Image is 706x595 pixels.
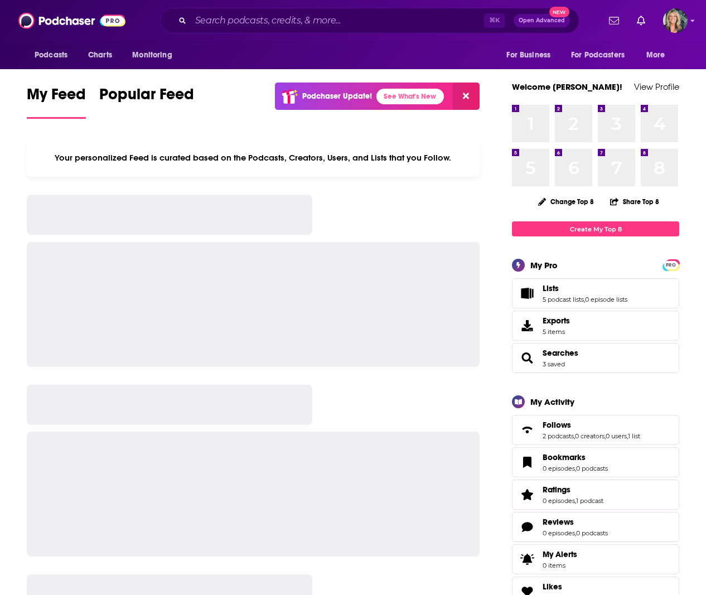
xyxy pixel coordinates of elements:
[543,549,577,559] span: My Alerts
[516,454,538,470] a: Bookmarks
[512,480,679,510] span: Ratings
[530,260,558,270] div: My Pro
[516,318,538,333] span: Exports
[576,465,608,472] a: 0 podcasts
[512,544,679,574] a: My Alerts
[543,296,584,303] a: 5 podcast lists
[664,260,678,269] a: PRO
[99,85,194,110] span: Popular Feed
[564,45,641,66] button: open menu
[132,47,172,63] span: Monitoring
[530,396,574,407] div: My Activity
[663,8,688,33] img: User Profile
[35,47,67,63] span: Podcasts
[543,485,603,495] a: Ratings
[99,85,194,119] a: Popular Feed
[543,420,571,430] span: Follows
[81,45,119,66] a: Charts
[543,517,608,527] a: Reviews
[627,432,628,440] span: ,
[516,350,538,366] a: Searches
[543,316,570,326] span: Exports
[543,562,577,569] span: 0 items
[484,13,505,28] span: ⌘ K
[160,8,579,33] div: Search podcasts, credits, & more...
[27,85,86,110] span: My Feed
[575,497,576,505] span: ,
[571,47,625,63] span: For Podcasters
[512,311,679,341] a: Exports
[576,529,608,537] a: 0 podcasts
[543,360,565,368] a: 3 saved
[575,465,576,472] span: ,
[646,47,665,63] span: More
[27,139,480,177] div: Your personalized Feed is curated based on the Podcasts, Creators, Users, and Lists that you Follow.
[543,283,627,293] a: Lists
[514,14,570,27] button: Open AdvancedNew
[663,8,688,33] span: Logged in as lisa.beech
[543,452,608,462] a: Bookmarks
[512,447,679,477] span: Bookmarks
[512,512,679,542] span: Reviews
[605,11,623,30] a: Show notifications dropdown
[543,529,575,537] a: 0 episodes
[628,432,640,440] a: 1 list
[543,582,589,592] a: Likes
[543,348,578,358] a: Searches
[531,195,601,209] button: Change Top 8
[191,12,484,30] input: Search podcasts, credits, & more...
[549,7,569,17] span: New
[585,296,627,303] a: 0 episode lists
[516,519,538,535] a: Reviews
[543,582,562,592] span: Likes
[27,85,86,119] a: My Feed
[543,283,559,293] span: Lists
[512,278,679,308] span: Lists
[543,497,575,505] a: 0 episodes
[512,221,679,236] a: Create My Top 8
[88,47,112,63] span: Charts
[543,517,574,527] span: Reviews
[543,485,570,495] span: Ratings
[576,497,603,505] a: 1 podcast
[302,91,372,101] p: Podchaser Update!
[632,11,650,30] a: Show notifications dropdown
[634,81,679,92] a: View Profile
[27,45,82,66] button: open menu
[574,432,575,440] span: ,
[610,191,660,212] button: Share Top 8
[516,286,538,301] a: Lists
[18,10,125,31] img: Podchaser - Follow, Share and Rate Podcasts
[124,45,186,66] button: open menu
[512,415,679,445] span: Follows
[506,47,550,63] span: For Business
[516,487,538,502] a: Ratings
[584,296,585,303] span: ,
[376,89,444,104] a: See What's New
[516,422,538,438] a: Follows
[512,343,679,373] span: Searches
[543,420,640,430] a: Follows
[516,552,538,567] span: My Alerts
[664,261,678,269] span: PRO
[519,18,565,23] span: Open Advanced
[499,45,564,66] button: open menu
[543,432,574,440] a: 2 podcasts
[639,45,679,66] button: open menu
[575,432,605,440] a: 0 creators
[663,8,688,33] button: Show profile menu
[575,529,576,537] span: ,
[543,328,570,336] span: 5 items
[605,432,606,440] span: ,
[543,452,586,462] span: Bookmarks
[512,81,622,92] a: Welcome [PERSON_NAME]!
[543,465,575,472] a: 0 episodes
[606,432,627,440] a: 0 users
